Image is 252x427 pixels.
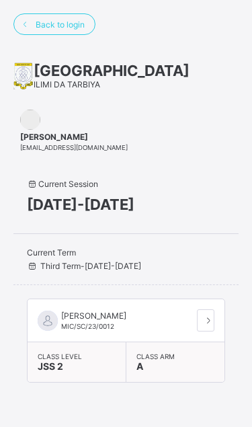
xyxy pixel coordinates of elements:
span: [GEOGRAPHIC_DATA] [34,62,190,79]
span: [EMAIL_ADDRESS][DOMAIN_NAME] [20,144,128,151]
span: A [136,360,143,372]
span: JSS 2 [38,360,63,372]
span: MIC/SC/23/0012 [61,322,114,330]
span: [PERSON_NAME] [61,311,126,321]
span: ILIMI DA TARBIYA [34,79,100,89]
img: School logo [13,63,34,89]
span: Class Level [38,352,116,360]
span: Class arm [136,352,215,360]
span: Current Term [27,247,206,258]
span: Current Session [27,179,98,189]
span: [PERSON_NAME] [20,132,239,142]
span: Third Term - [DATE]-[DATE] [27,261,141,271]
span: Back to login [36,20,85,30]
span: [DATE]-[DATE] [27,196,225,213]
